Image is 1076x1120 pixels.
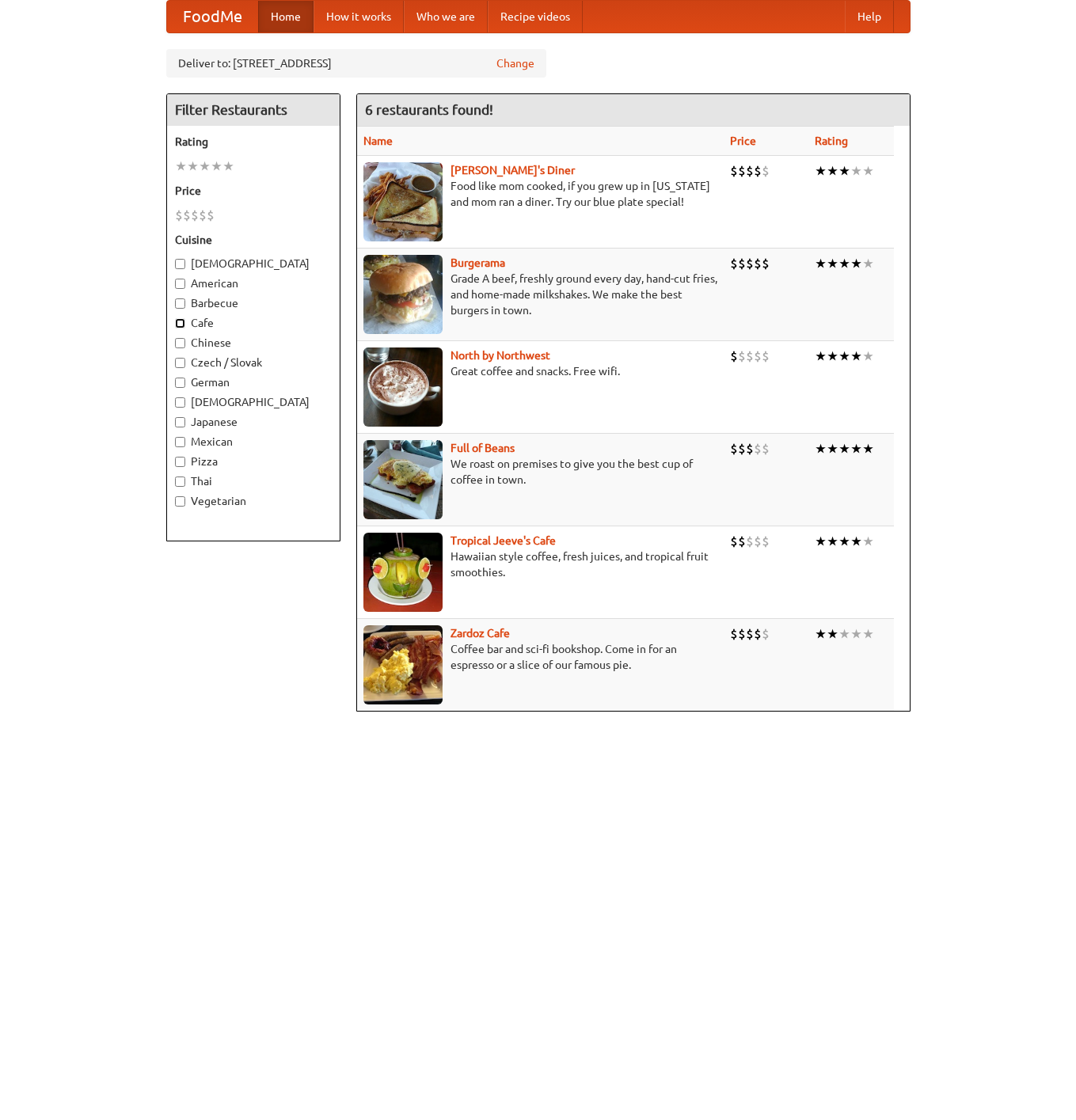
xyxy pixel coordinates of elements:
[850,625,862,643] li: ★
[314,1,404,32] a: How it works
[363,625,443,704] img: zardoz.jpg
[730,533,738,550] li: $
[175,496,185,507] input: Vegetarian
[363,162,443,241] img: sallys.jpg
[175,374,332,390] label: German
[762,625,770,643] li: $
[175,335,332,351] label: Chinese
[730,440,738,457] li: $
[850,347,862,365] li: ★
[838,162,850,180] li: ★
[451,349,550,362] a: North by Northwest
[175,493,332,509] label: Vegetarian
[175,338,185,348] input: Chinese
[838,347,850,365] li: ★
[191,207,199,224] li: $
[746,625,754,643] li: $
[827,440,838,457] li: ★
[175,256,332,271] label: [DEMOGRAPHIC_DATA]
[815,533,827,550] li: ★
[827,533,838,550] li: ★
[451,164,575,177] b: [PERSON_NAME]'s Diner
[175,259,185,269] input: [DEMOGRAPHIC_DATA]
[175,414,332,430] label: Japanese
[754,625,762,643] li: $
[730,135,756,147] a: Price
[175,295,332,311] label: Barbecue
[838,533,850,550] li: ★
[762,255,770,272] li: $
[730,162,738,180] li: $
[746,533,754,550] li: $
[451,627,510,640] a: Zardoz Cafe
[175,473,332,489] label: Thai
[222,158,234,175] li: ★
[175,437,185,447] input: Mexican
[754,440,762,457] li: $
[404,1,488,32] a: Who we are
[363,347,443,427] img: north.jpg
[730,255,738,272] li: $
[850,255,862,272] li: ★
[746,255,754,272] li: $
[862,440,874,457] li: ★
[827,162,838,180] li: ★
[175,275,332,291] label: American
[175,434,332,450] label: Mexican
[175,298,185,309] input: Barbecue
[496,55,534,71] a: Change
[838,440,850,457] li: ★
[838,255,850,272] li: ★
[754,162,762,180] li: $
[167,94,340,126] h4: Filter Restaurants
[211,158,222,175] li: ★
[738,255,746,272] li: $
[762,533,770,550] li: $
[175,232,332,248] h5: Cuisine
[207,207,215,224] li: $
[175,454,332,469] label: Pizza
[175,315,332,331] label: Cafe
[850,533,862,550] li: ★
[451,442,515,454] a: Full of Beans
[738,533,746,550] li: $
[762,162,770,180] li: $
[815,255,827,272] li: ★
[363,363,717,379] p: Great coffee and snacks. Free wifi.
[815,625,827,643] li: ★
[815,440,827,457] li: ★
[850,162,862,180] li: ★
[827,625,838,643] li: ★
[187,158,199,175] li: ★
[365,102,493,117] ng-pluralize: 6 restaurants found!
[183,207,191,224] li: $
[175,457,185,467] input: Pizza
[815,347,827,365] li: ★
[754,347,762,365] li: $
[845,1,894,32] a: Help
[175,158,187,175] li: ★
[838,625,850,643] li: ★
[738,440,746,457] li: $
[175,476,185,487] input: Thai
[815,135,848,147] a: Rating
[862,162,874,180] li: ★
[363,533,443,612] img: jeeves.jpg
[175,417,185,427] input: Japanese
[862,625,874,643] li: ★
[363,135,393,147] a: Name
[175,207,183,224] li: $
[746,162,754,180] li: $
[827,347,838,365] li: ★
[175,397,185,408] input: [DEMOGRAPHIC_DATA]
[738,162,746,180] li: $
[166,49,546,78] div: Deliver to: [STREET_ADDRESS]
[451,534,556,547] b: Tropical Jeeve's Cafe
[862,255,874,272] li: ★
[862,347,874,365] li: ★
[175,134,332,150] h5: Rating
[730,347,738,365] li: $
